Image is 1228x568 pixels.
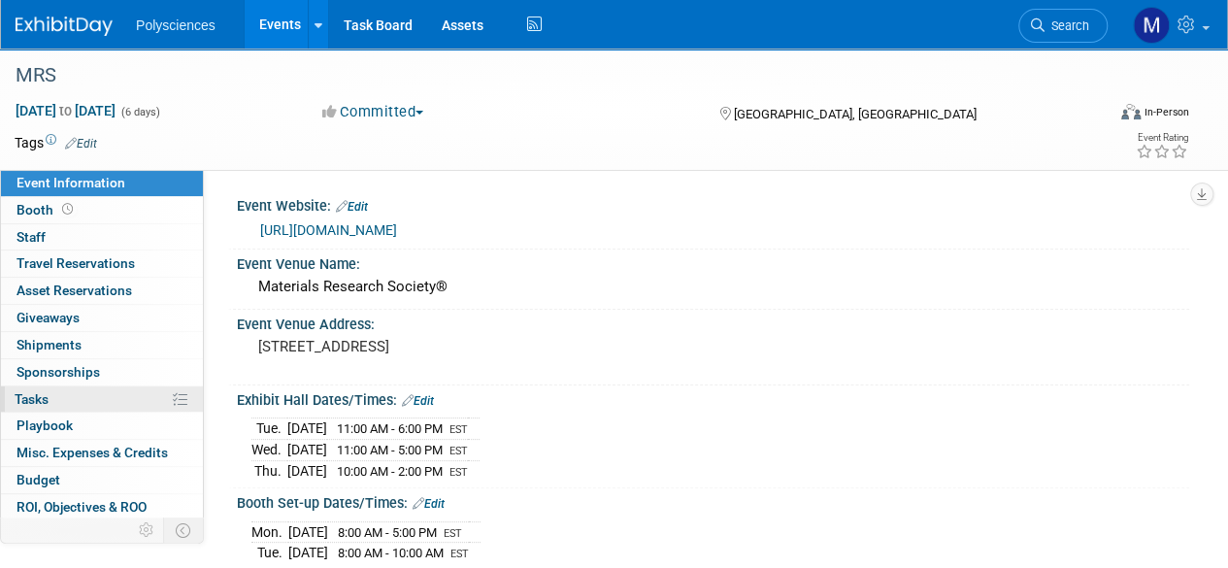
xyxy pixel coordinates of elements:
span: Giveaways [17,310,80,325]
span: Tasks [15,391,49,407]
div: Event Rating [1136,133,1188,143]
span: Asset Reservations [17,283,132,298]
td: Personalize Event Tab Strip [130,518,164,543]
div: Exhibit Hall Dates/Times: [237,385,1189,411]
div: Event Website: [237,191,1189,217]
img: Marketing Polysciences [1133,7,1170,44]
a: Search [1018,9,1108,43]
td: [DATE] [287,460,327,481]
span: Polysciences [136,17,216,33]
a: Travel Reservations [1,251,203,277]
a: Playbook [1,413,203,439]
span: 11:00 AM - 6:00 PM [337,421,443,436]
div: Materials Research Society® [251,272,1175,302]
a: Sponsorships [1,359,203,385]
span: to [56,103,75,118]
a: Edit [336,200,368,214]
td: [DATE] [288,543,328,563]
a: Misc. Expenses & Credits [1,440,203,466]
div: In-Person [1144,105,1189,119]
a: Budget [1,467,203,493]
td: Wed. [251,440,287,461]
td: [DATE] [287,440,327,461]
td: Tue. [251,543,288,563]
a: [URL][DOMAIN_NAME] [260,222,397,238]
span: Playbook [17,418,73,433]
a: Booth [1,197,203,223]
span: 10:00 AM - 2:00 PM [337,464,443,479]
a: Edit [413,497,445,511]
span: (6 days) [119,106,160,118]
td: Tue. [251,418,287,440]
a: Edit [402,394,434,408]
a: Event Information [1,170,203,196]
span: Misc. Expenses & Credits [17,445,168,460]
div: Booth Set-up Dates/Times: [237,488,1189,514]
a: Asset Reservations [1,278,203,304]
div: Event Venue Address: [237,310,1189,334]
span: Travel Reservations [17,255,135,271]
a: Shipments [1,332,203,358]
td: Mon. [251,521,288,543]
button: Committed [315,102,431,122]
div: Event Venue Name: [237,250,1189,274]
img: Format-Inperson.png [1121,104,1141,119]
a: Giveaways [1,305,203,331]
span: ROI, Objectives & ROO [17,499,147,515]
span: Sponsorships [17,364,100,380]
span: 8:00 AM - 10:00 AM [338,546,444,560]
span: Budget [17,472,60,487]
pre: [STREET_ADDRESS] [258,338,613,355]
span: Staff [17,229,46,245]
div: MRS [9,58,1089,93]
div: Event Format [1017,101,1189,130]
span: Search [1045,18,1089,33]
img: ExhibitDay [16,17,113,36]
span: EST [449,466,468,479]
span: Booth [17,202,77,217]
a: Tasks [1,386,203,413]
span: EST [444,527,462,540]
span: EST [450,548,469,560]
a: Edit [65,137,97,150]
td: Tags [15,133,97,152]
span: 11:00 AM - 5:00 PM [337,443,443,457]
span: [DATE] [DATE] [15,102,116,119]
td: Thu. [251,460,287,481]
td: [DATE] [288,521,328,543]
span: EST [449,423,468,436]
a: Staff [1,224,203,251]
span: Shipments [17,337,82,352]
td: Toggle Event Tabs [164,518,204,543]
span: [GEOGRAPHIC_DATA], [GEOGRAPHIC_DATA] [733,107,976,121]
span: Event Information [17,175,125,190]
a: ROI, Objectives & ROO [1,494,203,520]
span: EST [449,445,468,457]
span: Booth not reserved yet [58,202,77,217]
td: [DATE] [287,418,327,440]
span: 8:00 AM - 5:00 PM [338,525,437,540]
